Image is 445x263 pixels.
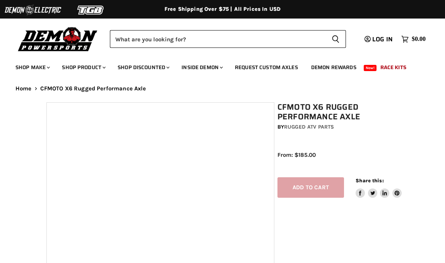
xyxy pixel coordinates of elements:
[110,30,346,48] form: Product
[56,59,110,75] a: Shop Product
[229,59,304,75] a: Request Custom Axles
[412,36,426,43] span: $0.00
[284,124,334,130] a: Rugged ATV Parts
[112,59,174,75] a: Shop Discounted
[397,34,430,45] a: $0.00
[15,25,100,53] img: Demon Powersports
[277,151,316,158] span: From: $185.00
[15,85,32,92] a: Home
[356,178,383,183] span: Share this:
[372,34,393,44] span: Log in
[110,30,325,48] input: Search
[375,59,412,75] a: Race Kits
[325,30,346,48] button: Search
[40,85,146,92] span: CFMOTO X6 Rugged Performance Axle
[361,36,397,43] a: Log in
[176,59,228,75] a: Inside Demon
[364,65,377,71] span: New!
[10,56,424,75] ul: Main menu
[277,102,402,122] h1: CFMOTO X6 Rugged Performance Axle
[305,59,362,75] a: Demon Rewards
[4,3,62,17] img: Demon Electric Logo 2
[277,123,402,131] div: by
[10,59,55,75] a: Shop Make
[356,177,402,198] aside: Share this:
[62,3,120,17] img: TGB Logo 2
